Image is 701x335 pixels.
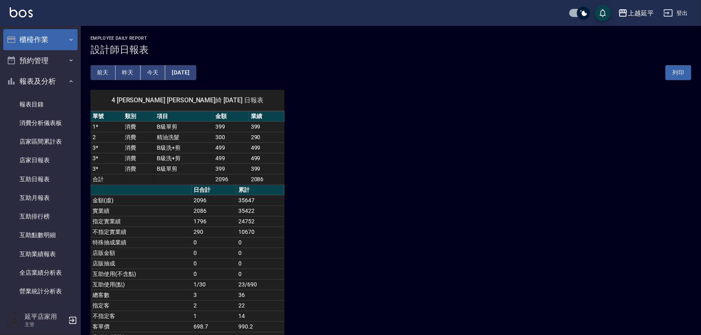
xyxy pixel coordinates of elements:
button: 列印 [665,65,691,80]
span: 4 [PERSON_NAME] [PERSON_NAME]綺 [DATE] 日報表 [100,96,275,104]
td: 0 [236,248,284,258]
button: 上越延平 [615,5,657,21]
td: 總客數 [91,290,192,300]
h5: 延平店家用 [25,313,66,321]
a: 互助業績報表 [3,245,78,263]
td: 499 [213,153,249,163]
td: 290 [249,132,284,142]
td: 499 [213,142,249,153]
button: save [595,5,611,21]
td: 2086 [192,206,236,216]
td: 互助使用(點) [91,279,192,290]
td: 0 [236,269,284,279]
td: 399 [249,163,284,174]
td: 22 [236,300,284,311]
td: 990.2 [236,321,284,332]
td: B級洗+剪 [155,153,213,163]
a: 消費分析儀表板 [3,114,78,132]
a: 互助點數明細 [3,226,78,244]
button: 報表及分析 [3,71,78,92]
td: 消費 [123,132,155,142]
div: 上越延平 [628,8,654,18]
td: 實業績 [91,206,192,216]
td: 消費 [123,121,155,132]
td: 698.7 [192,321,236,332]
td: B級單剪 [155,163,213,174]
td: 0 [192,258,236,269]
td: 0 [236,237,284,248]
td: 1 [192,311,236,321]
td: 不指定實業績 [91,227,192,237]
td: 24752 [236,216,284,227]
td: B級洗+剪 [155,142,213,153]
table: a dense table [91,111,284,185]
button: 前天 [91,65,116,80]
td: 23/690 [236,279,284,290]
td: 0 [192,237,236,248]
button: 昨天 [116,65,141,80]
th: 日合計 [192,185,236,195]
td: 3 [192,290,236,300]
th: 類別 [123,111,155,122]
td: 35422 [236,206,284,216]
td: 1/30 [192,279,236,290]
td: 14 [236,311,284,321]
td: 0 [192,248,236,258]
h2: Employee Daily Report [91,36,691,41]
img: Logo [10,7,33,17]
td: 指定實業績 [91,216,192,227]
td: 399 [249,121,284,132]
th: 金額 [213,111,249,122]
p: 主管 [25,321,66,328]
td: 399 [213,121,249,132]
td: B級單剪 [155,121,213,132]
a: 互助月報表 [3,189,78,207]
td: 指定客 [91,300,192,311]
th: 單號 [91,111,123,122]
td: 2096 [192,195,236,206]
th: 業績 [249,111,284,122]
a: 全店業績分析表 [3,263,78,282]
a: 互助排行榜 [3,207,78,226]
td: 10670 [236,227,284,237]
td: 合計 [91,174,123,184]
td: 消費 [123,153,155,163]
h3: 設計師日報表 [91,44,691,55]
td: 499 [249,153,284,163]
td: 店販抽成 [91,258,192,269]
a: 2 [93,134,96,140]
a: 營業項目月分析表 [3,301,78,319]
button: 今天 [141,65,166,80]
td: 店販金額 [91,248,192,258]
td: 2086 [249,174,284,184]
td: 399 [213,163,249,174]
td: 35647 [236,195,284,206]
td: 300 [213,132,249,142]
td: 特殊抽成業績 [91,237,192,248]
td: 1796 [192,216,236,227]
button: 登出 [660,6,691,21]
td: 0 [192,269,236,279]
td: 精油洗髮 [155,132,213,142]
td: 0 [236,258,284,269]
td: 互助使用(不含點) [91,269,192,279]
td: 消費 [123,142,155,153]
a: 店家區間累計表 [3,132,78,151]
td: 客單價 [91,321,192,332]
button: 預約管理 [3,50,78,71]
td: 金額(虛) [91,195,192,206]
a: 報表目錄 [3,95,78,114]
a: 店家日報表 [3,151,78,170]
button: [DATE] [165,65,196,80]
a: 營業統計分析表 [3,282,78,301]
a: 互助日報表 [3,170,78,189]
td: 290 [192,227,236,237]
td: 2096 [213,174,249,184]
td: 2 [192,300,236,311]
td: 不指定客 [91,311,192,321]
th: 累計 [236,185,284,195]
th: 項目 [155,111,213,122]
td: 消費 [123,163,155,174]
td: 36 [236,290,284,300]
button: 櫃檯作業 [3,29,78,50]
